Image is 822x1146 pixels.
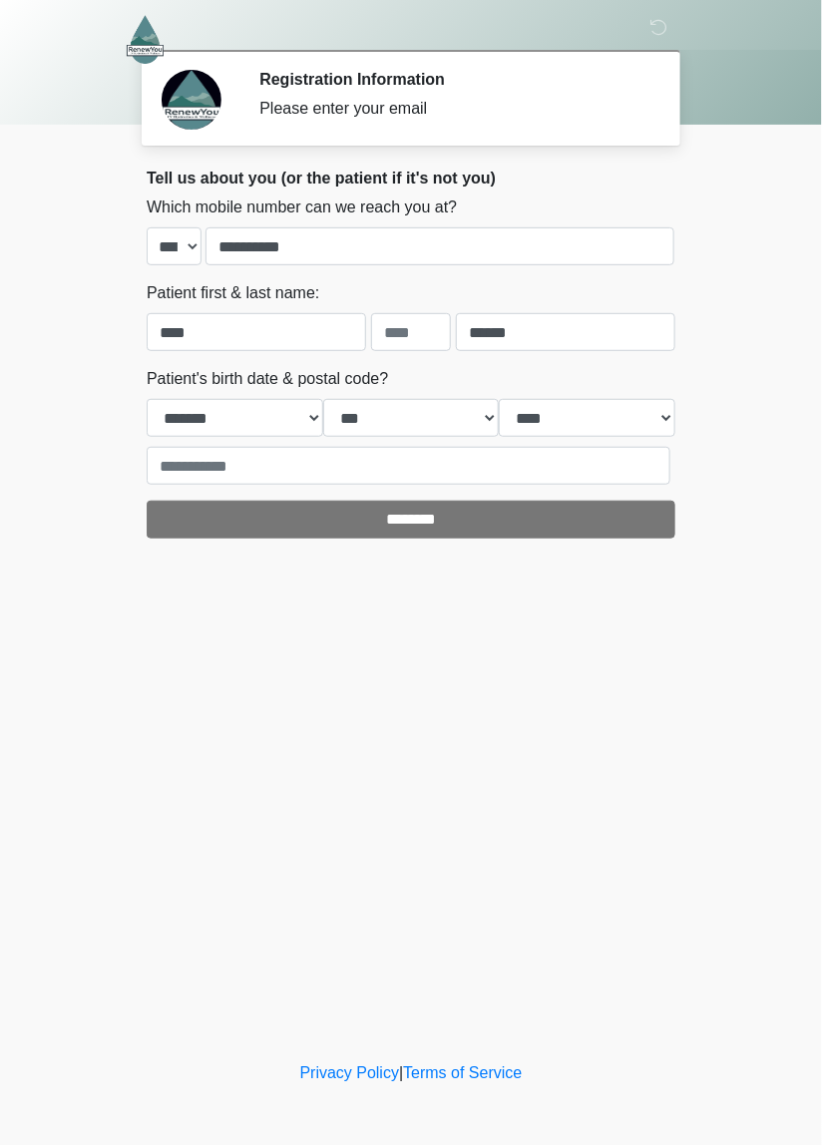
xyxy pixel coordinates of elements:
[259,70,645,89] h2: Registration Information
[127,15,164,64] img: RenewYou IV Hydration and Wellness Logo
[399,1065,403,1082] a: |
[403,1065,522,1082] a: Terms of Service
[147,367,388,391] label: Patient's birth date & postal code?
[147,169,675,188] h2: Tell us about you (or the patient if it's not you)
[300,1065,400,1082] a: Privacy Policy
[259,97,645,121] div: Please enter your email
[162,70,221,130] img: Agent Avatar
[147,281,319,305] label: Patient first & last name:
[147,195,457,219] label: Which mobile number can we reach you at?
